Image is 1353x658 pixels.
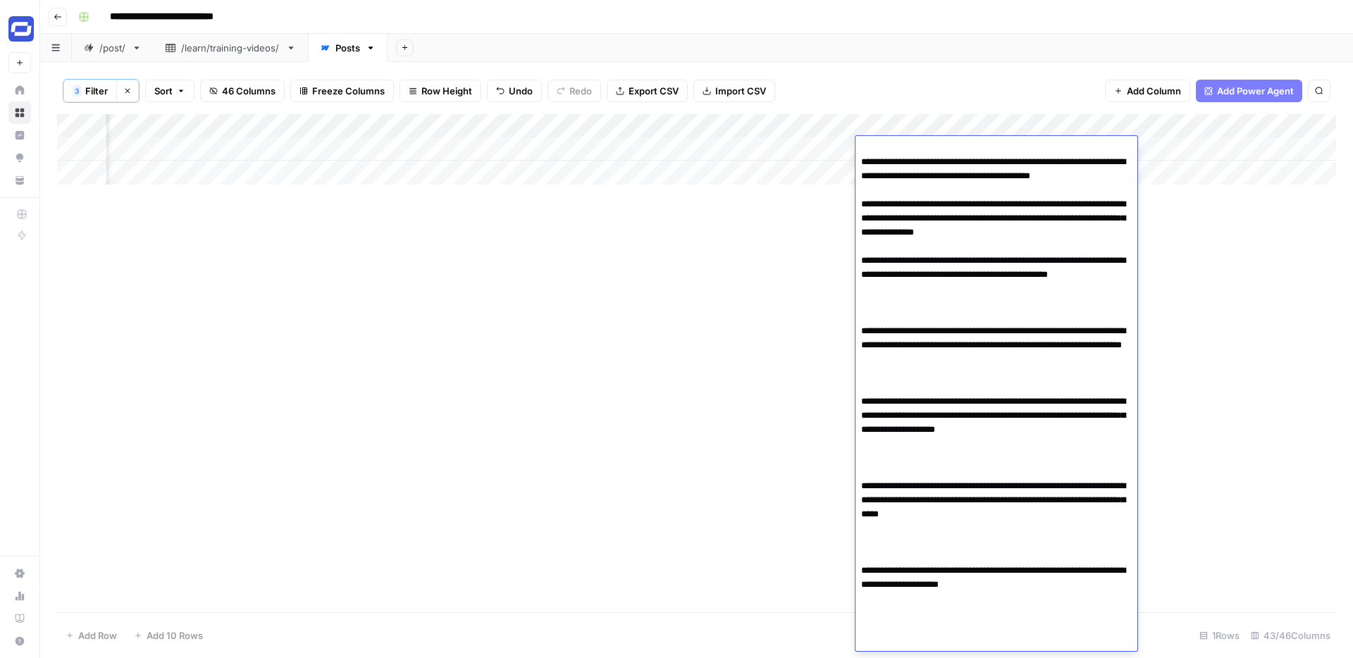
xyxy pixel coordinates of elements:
span: Row Height [421,84,472,98]
button: Add Column [1105,80,1190,102]
a: Opportunities [8,147,31,169]
span: Import CSV [715,84,766,98]
div: 43/46 Columns [1245,624,1336,647]
button: Add 10 Rows [125,624,211,647]
span: Freeze Columns [312,84,385,98]
button: Redo [548,80,601,102]
span: Export CSV [629,84,679,98]
button: 46 Columns [200,80,285,102]
span: Sort [154,84,173,98]
a: Settings [8,562,31,585]
span: Add Row [78,628,117,643]
a: Home [8,79,31,101]
button: 3Filter [63,80,116,102]
a: Browse [8,101,31,124]
span: Undo [509,84,533,98]
div: /post/ [99,41,126,55]
div: Posts [335,41,360,55]
a: Posts [308,34,388,62]
img: Synthesia Logo [8,16,34,42]
span: 46 Columns [222,84,276,98]
button: Workspace: Synthesia [8,11,31,46]
a: /post/ [72,34,154,62]
div: /learn/training-videos/ [181,41,280,55]
span: 3 [75,85,79,97]
button: Import CSV [693,80,775,102]
a: /learn/training-videos/ [154,34,308,62]
span: Add Power Agent [1217,84,1294,98]
a: Usage [8,585,31,607]
div: 1 Rows [1194,624,1245,647]
button: Row Height [400,80,481,102]
span: Redo [569,84,592,98]
a: Insights [8,124,31,147]
button: Add Power Agent [1196,80,1302,102]
button: Undo [487,80,542,102]
button: Help + Support [8,630,31,652]
span: Filter [85,84,108,98]
a: Learning Hub [8,607,31,630]
button: Export CSV [607,80,688,102]
span: Add Column [1127,84,1181,98]
button: Sort [145,80,194,102]
button: Freeze Columns [290,80,394,102]
div: 3 [73,85,81,97]
a: Your Data [8,169,31,192]
button: Add Row [57,624,125,647]
span: Add 10 Rows [147,628,203,643]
